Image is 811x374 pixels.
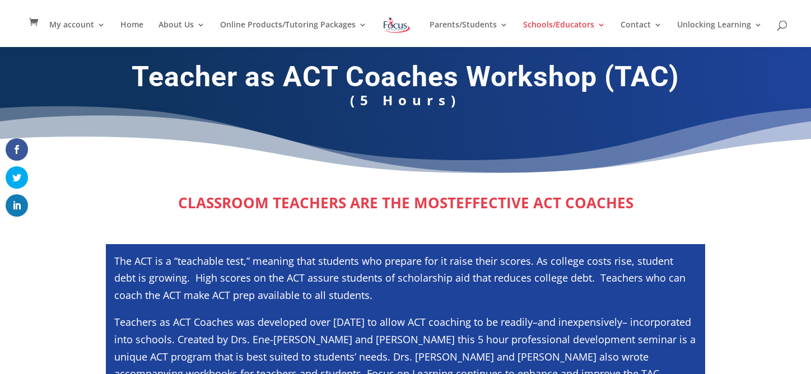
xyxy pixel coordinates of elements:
[677,21,762,47] a: Unlocking Learning
[430,21,508,47] a: Parents/Students
[159,21,205,47] a: About Us
[103,99,708,115] p: (5 Hours)
[103,60,708,99] h1: Teacher as ACT Coaches Workshop (TAC)
[523,21,605,47] a: Schools/Educators
[49,21,105,47] a: My account
[456,193,633,213] strong: EFFECTIVE ACT COACHES
[220,21,367,47] a: Online Products/Tutoring Packages
[621,21,662,47] a: Contact
[120,21,143,47] a: Home
[114,253,697,314] p: The ACT is a “teachable test,” meaning that students who prepare for it raise their scores. As co...
[178,193,456,213] strong: CLASSROOM TEACHERS ARE THE MOST
[382,15,411,35] img: Focus on Learning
